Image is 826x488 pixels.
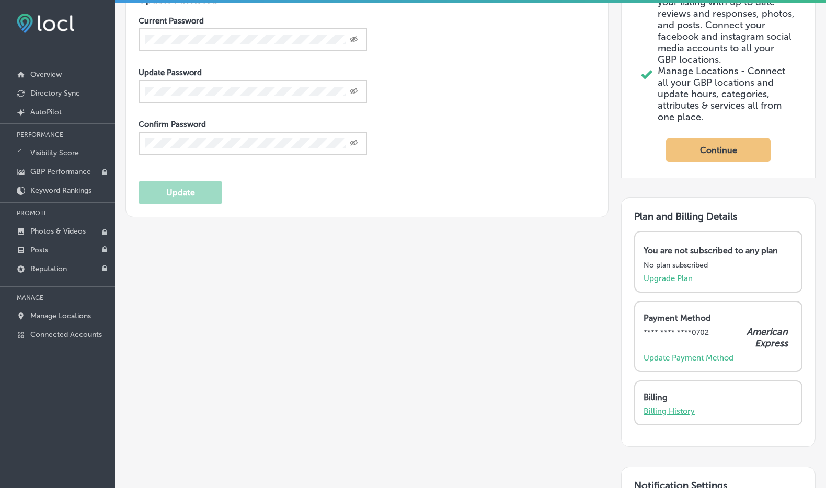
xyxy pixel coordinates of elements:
p: Connected Accounts [30,330,102,339]
p: Posts [30,246,48,254]
p: Reputation [30,264,67,273]
p: American Express [713,326,788,349]
span: Toggle password visibility [350,138,358,148]
p: Manage Locations [30,311,91,320]
a: Billing History [644,406,695,416]
p: Keyword Rankings [30,186,91,195]
span: Toggle password visibility [350,35,358,44]
a: Update Payment Method [644,353,733,363]
p: AutoPilot [30,108,62,117]
p: No plan subscribed [644,261,708,270]
button: Continue [666,138,771,162]
a: Upgrade Plan [644,274,693,283]
p: Overview [30,70,62,79]
h3: Plan and Billing Details [634,211,802,223]
img: fda3e92497d09a02dc62c9cd864e3231.png [17,14,74,33]
button: Update [139,181,222,204]
p: Manage Locations - Connect all your GBP locations and update hours, categories, attributes & serv... [658,65,796,123]
p: Photos & Videos [30,227,86,236]
p: Directory Sync [30,89,80,98]
span: Toggle password visibility [350,87,358,96]
label: Current Password [139,16,204,26]
label: Confirm Password [139,120,206,129]
p: Payment Method [644,313,788,323]
p: GBP Performance [30,167,91,176]
label: Update Password [139,68,202,77]
p: You are not subscribed to any plan [644,246,778,255]
a: Continue [666,123,771,178]
p: Billing [644,392,788,402]
p: Visibility Score [30,148,79,157]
